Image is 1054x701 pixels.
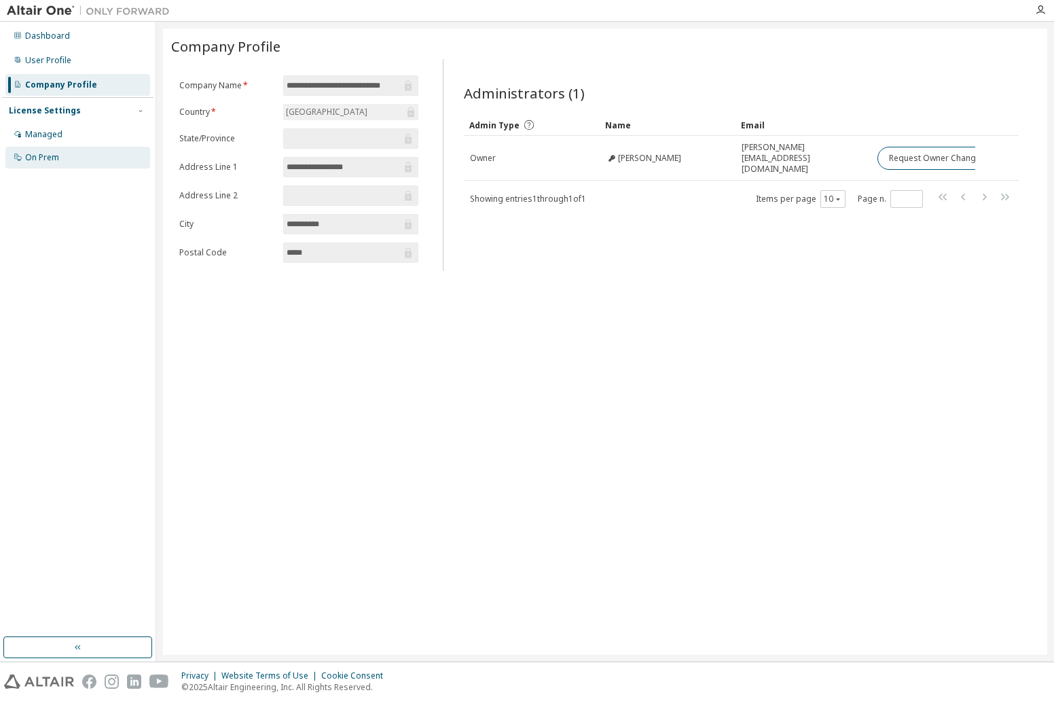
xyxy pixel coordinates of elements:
span: [PERSON_NAME] [618,153,681,164]
label: Address Line 1 [179,162,275,173]
span: Showing entries 1 through 1 of 1 [470,193,586,204]
p: © 2025 Altair Engineering, Inc. All Rights Reserved. [181,681,391,693]
div: [GEOGRAPHIC_DATA] [283,104,418,120]
div: Cookie Consent [321,670,391,681]
div: User Profile [25,55,71,66]
label: State/Province [179,133,275,144]
span: Admin Type [469,120,520,131]
img: Altair One [7,4,177,18]
label: Address Line 2 [179,190,275,201]
label: City [179,219,275,230]
div: Privacy [181,670,221,681]
div: Dashboard [25,31,70,41]
img: linkedin.svg [127,675,141,689]
span: [PERSON_NAME][EMAIL_ADDRESS][DOMAIN_NAME] [742,142,865,175]
span: Company Profile [171,37,280,56]
div: [GEOGRAPHIC_DATA] [284,105,369,120]
img: altair_logo.svg [4,675,74,689]
img: facebook.svg [82,675,96,689]
span: Page n. [858,190,923,208]
span: Owner [470,153,496,164]
span: Administrators (1) [464,84,585,103]
div: Company Profile [25,79,97,90]
button: 10 [824,194,842,204]
button: Request Owner Change [877,147,992,170]
div: Email [741,114,866,136]
label: Country [179,107,275,118]
div: Managed [25,129,62,140]
img: instagram.svg [105,675,119,689]
span: Items per page [756,190,846,208]
label: Company Name [179,80,275,91]
div: License Settings [9,105,81,116]
div: Name [605,114,730,136]
label: Postal Code [179,247,275,258]
div: On Prem [25,152,59,163]
div: Website Terms of Use [221,670,321,681]
img: youtube.svg [149,675,169,689]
